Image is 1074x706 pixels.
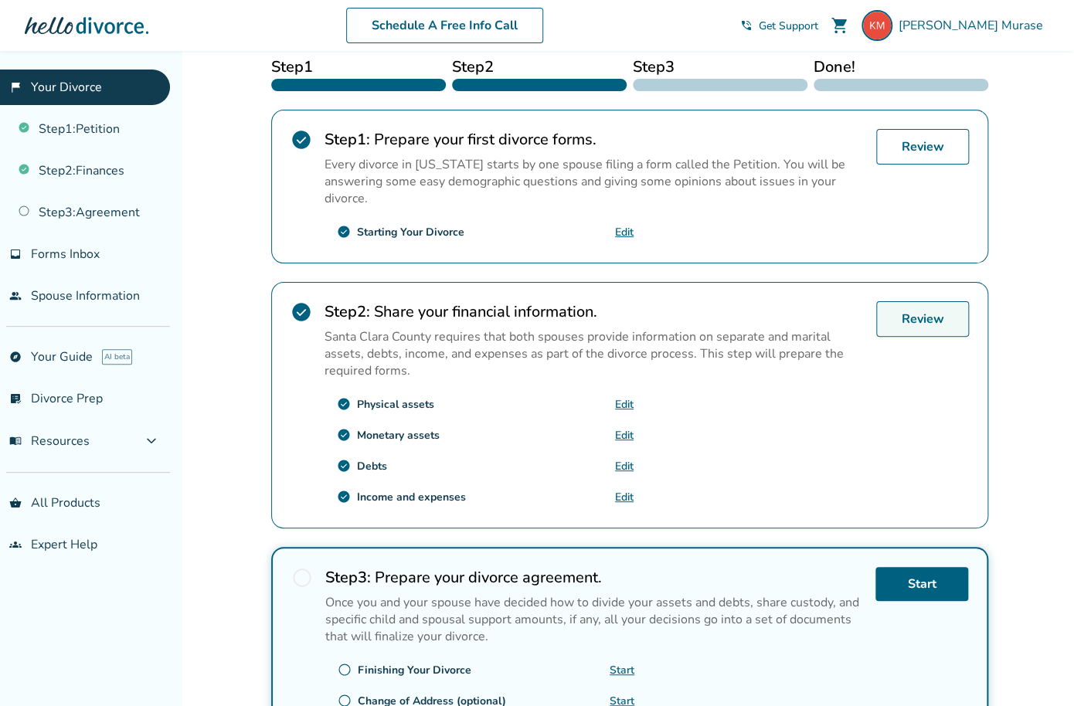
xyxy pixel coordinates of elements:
a: Start [610,663,634,677]
strong: Step 1 : [325,129,370,150]
span: check_circle [291,301,312,323]
span: expand_more [142,432,161,450]
span: Get Support [759,19,818,33]
div: Starting Your Divorce [357,225,464,239]
a: Schedule A Free Info Call [346,8,543,43]
span: radio_button_unchecked [338,663,352,677]
span: [PERSON_NAME] Murase [899,17,1049,34]
a: Edit [615,490,634,504]
p: Santa Clara County requires that both spouses provide information on separate and marital assets,... [325,328,864,379]
span: flag_2 [9,81,22,93]
span: Step 2 [452,56,627,79]
a: phone_in_talkGet Support [740,19,818,33]
span: Resources [9,433,90,450]
img: katsu610@gmail.com [862,10,892,41]
span: shopping_basket [9,497,22,509]
span: check_circle [337,459,351,473]
a: Edit [615,225,634,239]
div: Debts [357,459,387,473]
span: inbox [9,248,22,260]
a: Review [876,129,969,165]
span: groups [9,538,22,551]
strong: Step 3 : [325,567,371,588]
a: Start [875,567,968,601]
span: check_circle [337,397,351,411]
span: Step 3 [633,56,807,79]
span: Forms Inbox [31,246,100,263]
span: phone_in_talk [740,19,753,32]
div: Physical assets [357,397,434,412]
span: check_circle [337,225,351,239]
iframe: Chat Widget [997,632,1074,706]
a: Edit [615,459,634,473]
a: Edit [615,428,634,443]
p: Every divorce in [US_STATE] starts by one spouse filing a form called the Petition. You will be a... [325,156,864,207]
h2: Share your financial information. [325,301,864,322]
h2: Prepare your divorce agreement. [325,567,863,588]
h2: Prepare your first divorce forms. [325,129,864,150]
span: list_alt_check [9,392,22,405]
a: Edit [615,397,634,412]
div: Monetary assets [357,428,440,443]
div: Income and expenses [357,490,466,504]
span: explore [9,351,22,363]
span: Done! [814,56,988,79]
span: Step 1 [271,56,446,79]
span: check_circle [337,490,351,504]
strong: Step 2 : [325,301,370,322]
span: menu_book [9,435,22,447]
span: check_circle [291,129,312,151]
p: Once you and your spouse have decided how to divide your assets and debts, share custody, and spe... [325,594,863,645]
span: AI beta [102,349,132,365]
div: Finishing Your Divorce [358,663,471,677]
span: radio_button_unchecked [291,567,313,589]
a: Review [876,301,969,337]
span: check_circle [337,428,351,442]
span: people [9,290,22,302]
span: shopping_cart [831,16,849,35]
